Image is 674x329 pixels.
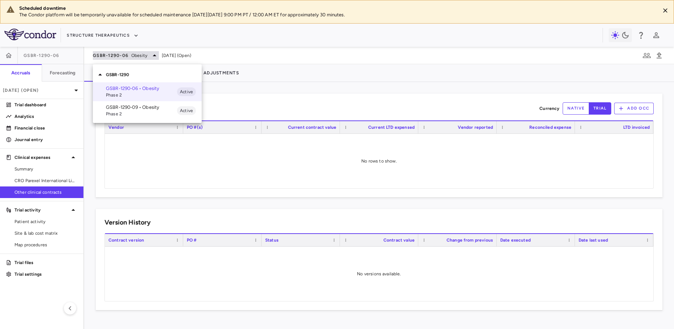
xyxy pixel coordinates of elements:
span: Phase 2 [106,92,177,98]
p: GSBR-1290-06 • Obesity [106,85,177,92]
div: GSBR-1290-09 • ObesityPhase 2Active [93,101,202,120]
p: GSBR-1290-09 • Obesity [106,104,177,111]
span: Active [177,89,196,95]
div: GSBR-1290-06 • ObesityPhase 2Active [93,82,202,101]
span: Active [177,107,196,114]
div: GSBR-1290 [93,67,202,82]
p: GSBR-1290 [106,71,202,78]
span: Phase 2 [106,111,177,117]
